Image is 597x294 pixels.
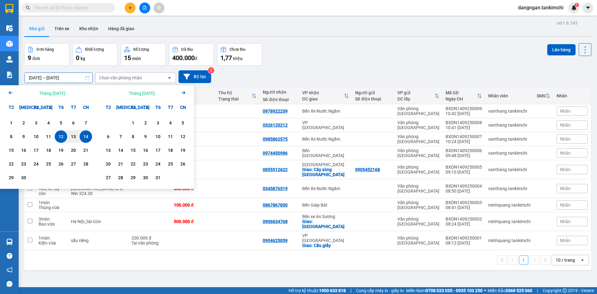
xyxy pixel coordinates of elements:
div: 25 [166,160,175,168]
div: 19 [57,147,65,154]
span: triệu [233,56,243,61]
div: Choose Thứ Năm, tháng 10 9 2025. It's available. [139,130,152,143]
div: CN [177,101,189,114]
div: Choose Thứ Bảy, tháng 09 27 2025. It's available. [67,158,80,170]
button: Đã thu400.000đ [169,43,214,66]
button: Khối lượng0kg [72,43,118,66]
div: [MEDICAL_DATA] [114,101,127,114]
div: 0867867850 [263,203,288,208]
div: 21 [81,147,90,154]
span: món [132,56,141,61]
div: BXDN1409250002 [446,217,482,222]
div: 12 [178,133,187,140]
div: ĐC lấy [397,96,434,101]
div: Văn phòng [GEOGRAPHIC_DATA] [397,165,439,175]
div: 08:50 [DATE] [446,189,482,194]
div: Choose Thứ Bảy, tháng 09 13 2025. It's available. [67,130,80,143]
img: warehouse-icon [6,40,13,47]
div: 100.000 đ [174,203,212,208]
div: Chưa thu [229,47,245,52]
div: Vali, Xe tay côn [39,186,65,196]
div: Mã GD [446,90,477,95]
span: dangngan.tankimchi [513,4,568,12]
div: SMS [537,93,545,98]
div: 26 [178,160,187,168]
div: 13 [69,133,78,140]
th: Toggle SortBy [534,88,553,104]
span: Nhãn [560,238,571,243]
div: Choose Thứ Sáu, tháng 09 19 2025. It's available. [55,144,67,156]
div: 22 [7,160,16,168]
div: 18 [44,147,53,154]
svg: open [580,258,585,263]
div: Choose Thứ Năm, tháng 10 2 2025. It's available. [139,117,152,129]
div: Choose Thứ Bảy, tháng 10 4 2025. It's available. [164,117,177,129]
div: Choose Chủ Nhật, tháng 09 7 2025. It's available. [80,117,92,129]
div: 0904625059 [263,238,288,243]
div: Choose Chủ Nhật, tháng 09 21 2025. It's available. [80,144,92,156]
div: minhquang.tankimchi [488,238,530,243]
div: 30 [19,174,28,181]
div: 26 [57,160,65,168]
span: Nhãn [560,123,571,128]
div: vanthang.tankimchi [488,137,530,142]
span: 9 [28,54,31,62]
button: aim [154,2,164,13]
div: Bến [GEOGRAPHIC_DATA] [302,148,349,158]
div: [MEDICAL_DATA] [17,101,30,114]
div: Bến Giáp Bát [302,203,349,208]
span: Nhãn [560,151,571,156]
div: Choose Thứ Tư, tháng 09 17 2025. It's available. [30,144,42,156]
div: Hà Nội_Sài Gòn [71,219,125,224]
button: Đơn hàng9đơn [24,43,69,66]
button: Previous month. [7,89,14,97]
div: Bao vừa [39,222,65,226]
div: Choose Thứ Sáu, tháng 10 24 2025. It's available. [152,158,164,170]
div: Giao: Cây xăng Ninh sơn [302,167,349,177]
span: 0 [76,54,79,62]
div: 4 [166,119,175,127]
div: VP nhận [302,90,344,95]
div: 15 [7,147,16,154]
div: Choose Thứ Sáu, tháng 09 5 2025. It's available. [55,117,67,129]
div: 0906634768 [263,219,288,224]
div: 28 [81,160,90,168]
div: Choose Thứ Ba, tháng 09 9 2025. It's available. [17,130,30,143]
div: Bến Xe Nước Ngầm [302,137,349,142]
div: 11 [166,133,175,140]
div: 11 [44,133,53,140]
div: Chọn văn phòng nhận [99,75,142,81]
span: file-add [142,6,147,10]
sup: 1 [575,3,579,7]
div: VP [GEOGRAPHIC_DATA] [302,233,349,243]
div: Choose Thứ Tư, tháng 09 24 2025. It's available. [30,158,42,170]
button: Hàng đã giao [103,21,139,36]
div: ĐC giao [302,96,344,101]
div: Văn phòng [GEOGRAPHIC_DATA] [397,184,439,194]
div: vanthang.tankimchi [488,123,530,128]
img: logo-vxr [5,4,13,13]
div: 25 [44,160,53,168]
span: Nhãn [560,219,571,224]
div: 23 [19,160,28,168]
span: question-circle [7,253,12,259]
div: 22 [129,160,137,168]
div: 21 [116,160,125,168]
div: BXDN1409250003 [446,200,482,205]
span: plus [128,6,132,10]
div: 9 [19,133,28,140]
div: Giao: Sài Gòn [302,219,349,229]
div: 0326120212 [263,123,288,128]
div: 09:10 [DATE] [446,170,482,175]
div: 17 [154,147,162,154]
div: 8 [7,133,16,140]
div: Choose Thứ Tư, tháng 09 3 2025. It's available. [30,117,42,129]
div: 0985862575 [263,137,288,142]
div: Choose Thứ Hai, tháng 09 15 2025. It's available. [5,144,17,156]
div: 7 [81,119,90,127]
div: Người gửi [355,90,391,95]
div: 09:48 [DATE] [446,153,482,158]
div: 12 [57,133,65,140]
div: Số điện thoại [263,97,296,102]
div: 1 [7,119,16,127]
